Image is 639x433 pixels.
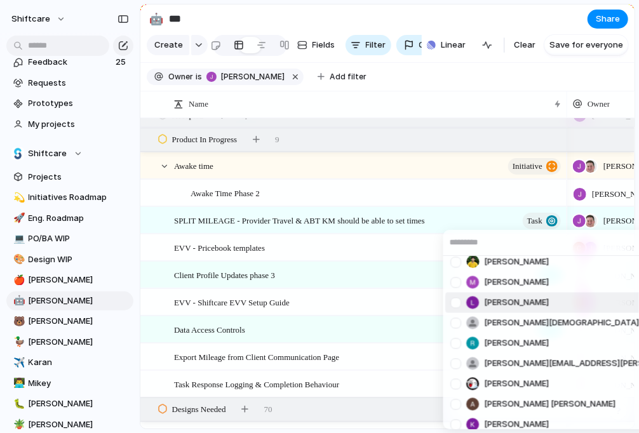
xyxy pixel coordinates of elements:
[485,255,549,268] span: [PERSON_NAME]
[485,418,549,430] span: [PERSON_NAME]
[485,296,549,309] span: [PERSON_NAME]
[485,336,549,349] span: [PERSON_NAME]
[485,276,549,288] span: [PERSON_NAME]
[485,397,616,410] span: [PERSON_NAME] [PERSON_NAME]
[485,377,549,390] span: [PERSON_NAME]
